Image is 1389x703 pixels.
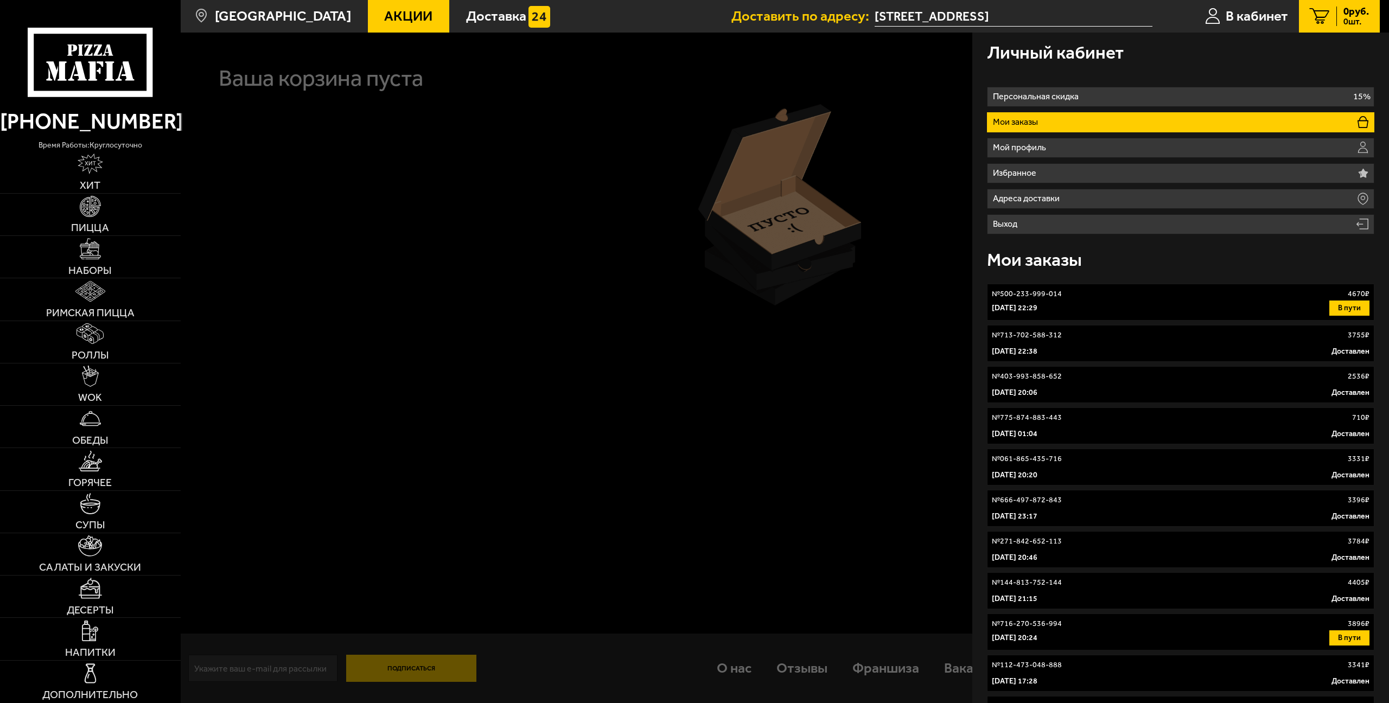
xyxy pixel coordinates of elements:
[992,289,1062,299] p: № 500-233-999-014
[1331,676,1369,687] p: Доставлен
[1348,289,1369,299] p: 4670 ₽
[992,511,1037,522] p: [DATE] 23:17
[75,520,105,530] span: Супы
[67,605,114,615] span: Десерты
[78,392,102,402] span: WOK
[215,9,351,23] span: [GEOGRAPHIC_DATA]
[72,350,109,360] span: Роллы
[71,222,109,233] span: Пицца
[987,572,1375,609] a: №144-813-752-1444405₽[DATE] 21:15Доставлен
[992,660,1062,670] p: № 112-473-048-888
[68,477,112,488] span: Горячее
[993,194,1063,203] p: Адреса доставки
[1348,618,1369,629] p: 3896 ₽
[987,284,1375,321] a: №500-233-999-0144670₽[DATE] 22:29В пути
[875,7,1152,27] input: Ваш адрес доставки
[1226,9,1288,23] span: В кабинет
[987,251,1082,269] h3: Мои заказы
[1348,453,1369,464] p: 3331 ₽
[1348,330,1369,341] p: 3755 ₽
[987,43,1124,61] h3: Личный кабинет
[992,371,1062,382] p: № 403-993-858-652
[1348,495,1369,506] p: 3396 ₽
[992,632,1037,643] p: [DATE] 20:24
[72,435,109,445] span: Обеды
[42,689,138,700] span: Дополнительно
[992,470,1037,481] p: [DATE] 20:20
[987,531,1375,568] a: №271-842-652-1133784₽[DATE] 20:46Доставлен
[987,366,1375,403] a: №403-993-858-6522536₽[DATE] 20:06Доставлен
[993,220,1021,228] p: Выход
[987,613,1375,650] a: №716-270-536-9943896₽[DATE] 20:24В пути
[1329,301,1369,316] button: В пути
[1343,17,1369,26] span: 0 шт.
[1331,429,1369,439] p: Доставлен
[46,308,135,318] span: Римская пицца
[384,9,432,23] span: Акции
[992,453,1062,464] p: № 061-865-435-716
[731,9,875,23] span: Доставить по адресу:
[1331,552,1369,563] p: Доставлен
[466,9,526,23] span: Доставка
[992,618,1062,629] p: № 716-270-536-994
[1329,630,1369,646] button: В пути
[1348,536,1369,547] p: 3784 ₽
[992,387,1037,398] p: [DATE] 20:06
[992,593,1037,604] p: [DATE] 21:15
[987,655,1375,692] a: №112-473-048-8883341₽[DATE] 17:28Доставлен
[39,562,141,572] span: Салаты и закуски
[987,449,1375,485] a: №061-865-435-7163331₽[DATE] 20:20Доставлен
[1348,577,1369,588] p: 4405 ₽
[987,325,1375,362] a: №713-702-588-3123755₽[DATE] 22:38Доставлен
[992,676,1037,687] p: [DATE] 17:28
[992,552,1037,563] p: [DATE] 20:46
[1353,92,1371,101] p: 15%
[1331,593,1369,604] p: Доставлен
[65,647,116,657] span: Напитки
[1343,7,1369,17] span: 0 руб.
[992,412,1062,423] p: № 775-874-883-443
[528,6,550,28] img: 15daf4d41897b9f0e9f617042186c801.svg
[992,346,1037,357] p: [DATE] 22:38
[1348,660,1369,670] p: 3341 ₽
[987,407,1375,444] a: №775-874-883-443710₽[DATE] 01:04Доставлен
[993,118,1042,126] p: Мои заказы
[992,429,1037,439] p: [DATE] 01:04
[992,303,1037,314] p: [DATE] 22:29
[68,265,112,276] span: Наборы
[1348,371,1369,382] p: 2536 ₽
[987,490,1375,527] a: №666-497-872-8433396₽[DATE] 23:17Доставлен
[992,495,1062,506] p: № 666-497-872-843
[1331,346,1369,357] p: Доставлен
[992,330,1062,341] p: № 713-702-588-312
[993,169,1040,177] p: Избранное
[1331,511,1369,522] p: Доставлен
[1331,387,1369,398] p: Доставлен
[992,536,1062,547] p: № 271-842-652-113
[992,577,1062,588] p: № 144-813-752-144
[1352,412,1369,423] p: 710 ₽
[993,92,1082,101] p: Персональная скидка
[993,143,1050,152] p: Мой профиль
[80,180,100,190] span: Хит
[1331,470,1369,481] p: Доставлен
